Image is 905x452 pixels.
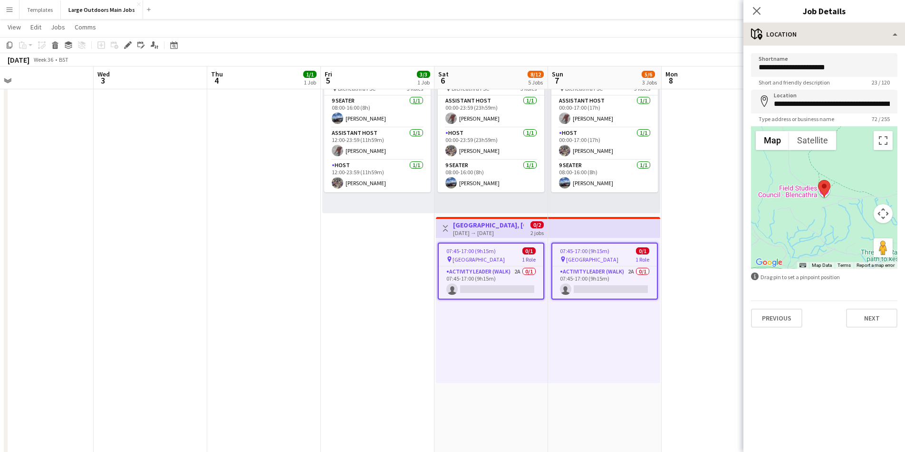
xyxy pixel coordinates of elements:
div: BST [59,56,68,63]
button: Next [846,309,897,328]
span: Week 36 [31,56,55,63]
span: 3/3 [417,71,430,78]
div: 3 Jobs [642,79,657,86]
span: 72 / 255 [864,115,897,122]
button: Previous [751,309,802,328]
span: Edit [30,23,41,31]
app-job-card: 07:45-17:00 (9h15m)0/1 [GEOGRAPHIC_DATA]1 RoleActivity Leader (Walk)2A0/107:45-17:00 (9h15m) [438,243,544,300]
span: View [8,23,21,31]
span: 1 Role [522,256,536,263]
span: Fri [325,70,332,78]
app-job-card: 08:00-23:59 (15h59m)3/3 Blencathra FSC3 Roles9 Seater1/108:00-16:00 (8h)[PERSON_NAME]Assistant Ho... [324,73,431,192]
app-card-role: Host1/112:00-23:59 (11h59m)[PERSON_NAME] [324,160,431,192]
span: 8 [664,75,678,86]
app-card-role: Assistant Host1/100:00-17:00 (17h)[PERSON_NAME] [551,95,658,128]
app-card-role: Host1/100:00-17:00 (17h)[PERSON_NAME] [551,128,658,160]
app-card-role: Host1/100:00-23:59 (23h59m)[PERSON_NAME] [438,128,544,160]
div: [DATE] → [DATE] [453,229,524,236]
button: Map camera controls [874,204,893,223]
button: Keyboard shortcuts [799,262,806,269]
span: Wed [97,70,110,78]
app-job-card: 07:45-17:00 (9h15m)0/1 [GEOGRAPHIC_DATA]1 RoleActivity Leader (Walk)2A0/107:45-17:00 (9h15m) [551,243,658,300]
button: Show street map [756,131,789,150]
app-card-role: 9 Seater1/108:00-16:00 (8h)[PERSON_NAME] [438,160,544,192]
span: 07:45-17:00 (9h15m) [446,247,496,254]
span: Sun [552,70,563,78]
span: Mon [665,70,678,78]
img: Google [753,256,785,269]
div: 1 Job [304,79,316,86]
app-job-card: 00:00-23:59 (23h59m)3/3 Blencathra FSC3 RolesAssistant Host1/100:00-23:59 (23h59m)[PERSON_NAME]Ho... [438,73,544,192]
span: Jobs [51,23,65,31]
button: Templates [19,0,61,19]
app-card-role: 9 Seater1/108:00-16:00 (8h)[PERSON_NAME] [324,95,431,128]
button: Map Data [812,262,832,269]
span: 07:45-17:00 (9h15m) [560,247,609,254]
a: Terms [838,263,851,268]
div: 1 Job [417,79,430,86]
span: [GEOGRAPHIC_DATA] [452,256,505,263]
div: 5 Jobs [528,79,543,86]
a: View [4,21,25,33]
span: 1 Role [635,256,649,263]
app-card-role: Activity Leader (Walk)2A0/107:45-17:00 (9h15m) [439,266,543,299]
span: Type address or business name [751,115,842,122]
a: Edit [27,21,45,33]
h3: Job Details [743,5,905,17]
app-card-role: Assistant Host1/112:00-23:59 (11h59m)[PERSON_NAME] [324,128,431,160]
span: 23 / 120 [864,79,897,86]
span: 0/1 [522,247,536,254]
span: 1/1 [303,71,317,78]
app-card-role: Activity Leader (Walk)2A0/107:45-17:00 (9h15m) [552,266,657,299]
span: Comms [75,23,96,31]
span: Short and friendly description [751,79,838,86]
a: Open this area in Google Maps (opens a new window) [753,256,785,269]
span: 0/1 [636,247,649,254]
app-card-role: 9 Seater1/108:00-16:00 (8h)[PERSON_NAME] [551,160,658,192]
a: Report a map error [857,263,895,268]
a: Comms [71,21,100,33]
div: Location [743,23,905,46]
span: Sat [438,70,449,78]
div: [DATE] [8,55,29,65]
app-job-card: 00:00-17:00 (17h)3/3 Blencathra FSC3 RolesAssistant Host1/100:00-17:00 (17h)[PERSON_NAME]Host1/10... [551,73,658,192]
span: 5 [323,75,332,86]
button: Toggle fullscreen view [874,131,893,150]
span: 5/6 [642,71,655,78]
span: 4 [210,75,223,86]
span: 3 [96,75,110,86]
span: 8/12 [528,71,544,78]
div: Drag pin to set a pinpoint position [751,273,897,282]
span: 0/2 [530,221,544,228]
button: Show satellite imagery [789,131,836,150]
button: Large Outdoors Main Jobs [61,0,143,19]
button: Drag Pegman onto the map to open Street View [874,238,893,257]
div: 2 jobs [530,228,544,236]
span: 6 [437,75,449,86]
app-card-role: Assistant Host1/100:00-23:59 (23h59m)[PERSON_NAME] [438,95,544,128]
a: Jobs [47,21,69,33]
span: Thu [211,70,223,78]
h3: [GEOGRAPHIC_DATA], [GEOGRAPHIC_DATA], Sharp Edge. [453,221,524,229]
span: 7 [550,75,563,86]
span: [GEOGRAPHIC_DATA] [566,256,618,263]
